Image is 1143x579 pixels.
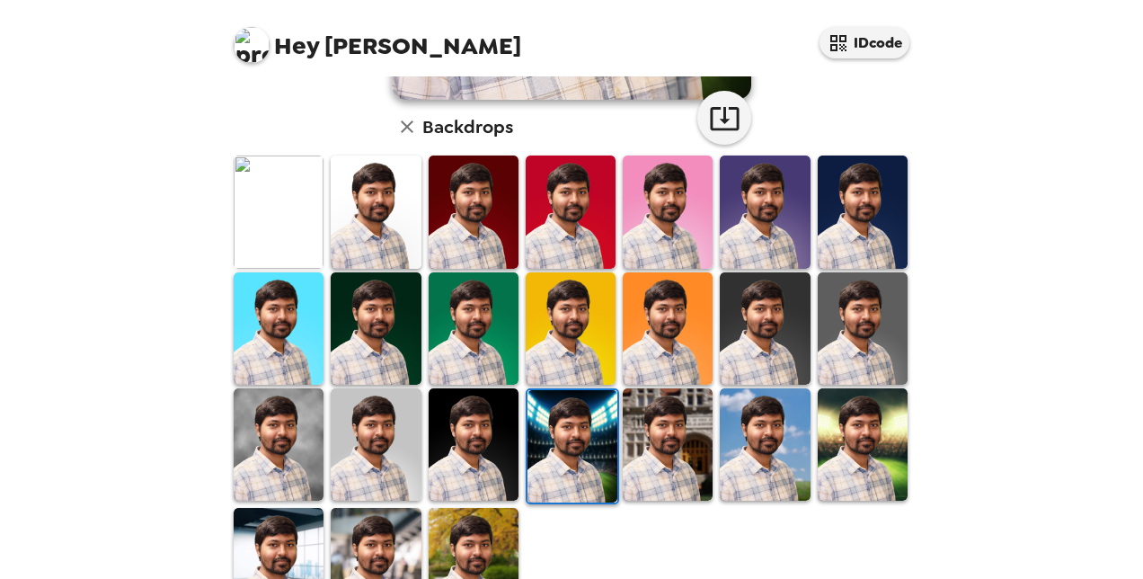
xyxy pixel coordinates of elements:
[234,27,270,63] img: profile pic
[234,156,323,268] img: Original
[234,18,521,58] span: [PERSON_NAME]
[820,27,909,58] button: IDcode
[422,112,513,141] h6: Backdrops
[274,30,319,62] span: Hey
